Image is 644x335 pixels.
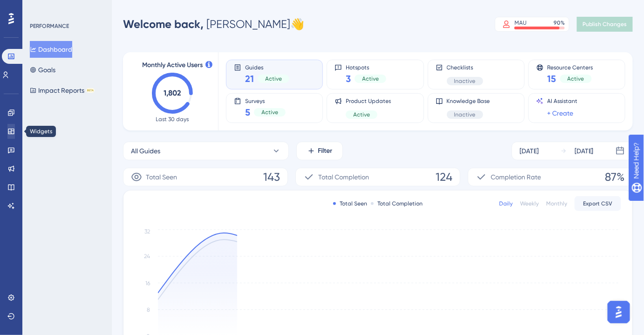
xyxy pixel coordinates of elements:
span: Welcome back, [123,17,204,31]
span: Filter [318,145,333,157]
span: Guides [245,64,289,70]
span: 124 [436,170,452,185]
span: Surveys [245,97,286,104]
div: PERFORMANCE [30,22,69,30]
button: All Guides [123,142,289,160]
span: Active [362,75,379,82]
div: 90 % [554,19,565,27]
span: Active [568,75,584,82]
span: Total Seen [146,171,177,183]
div: Monthly [546,200,567,207]
span: Completion Rate [491,171,541,183]
span: Publish Changes [582,21,627,28]
span: Active [261,109,278,116]
span: Checklists [447,64,483,71]
div: [DATE] [575,145,594,157]
span: Total Completion [318,171,369,183]
text: 1,802 [164,89,181,97]
button: Impact ReportsBETA [30,82,95,99]
span: Active [265,75,282,82]
span: Active [353,111,370,118]
span: Export CSV [583,200,613,207]
tspan: 24 [144,253,150,260]
span: Product Updates [346,97,391,105]
button: Export CSV [575,196,621,211]
span: Need Help? [22,2,58,14]
span: Hotspots [346,64,386,70]
a: + Create [548,108,574,119]
button: Goals [30,62,55,78]
span: 15 [548,72,556,85]
div: [PERSON_NAME] 👋 [123,17,304,32]
div: [DATE] [520,145,539,157]
div: Total Completion [371,200,423,207]
div: BETA [86,88,95,93]
span: Inactive [454,77,476,85]
span: Inactive [454,111,476,118]
span: 87% [605,170,625,185]
div: MAU [514,19,527,27]
button: Dashboard [30,41,72,58]
button: Publish Changes [577,17,633,32]
div: Weekly [520,200,539,207]
button: Filter [296,142,343,160]
span: Knowledge Base [447,97,490,105]
tspan: 32 [144,228,150,235]
span: All Guides [131,145,160,157]
tspan: 16 [145,280,150,287]
span: 5 [245,106,250,119]
span: Last 30 days [156,116,189,123]
span: Monthly Active Users [142,60,203,71]
tspan: 8 [147,307,150,313]
span: Resource Centers [548,64,593,70]
span: AI Assistant [548,97,578,105]
span: 143 [263,170,280,185]
span: 3 [346,72,351,85]
div: Total Seen [333,200,367,207]
div: Daily [499,200,513,207]
iframe: UserGuiding AI Assistant Launcher [605,298,633,326]
span: 21 [245,72,254,85]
